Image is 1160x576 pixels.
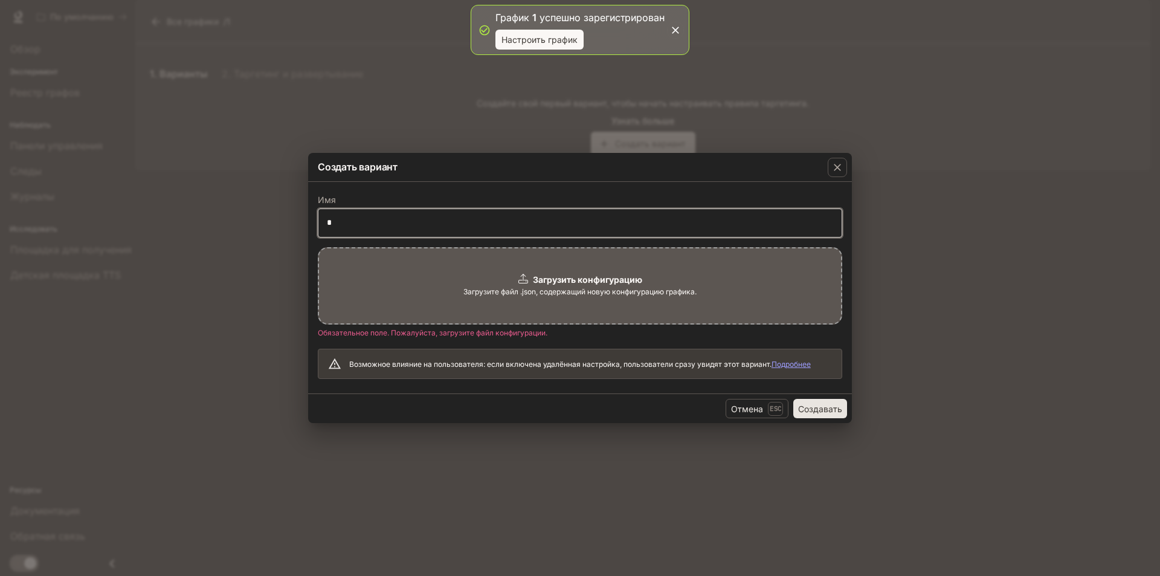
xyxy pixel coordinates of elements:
[798,404,842,414] font: Создавать
[318,195,336,205] font: Имя
[318,328,547,337] font: Обязательное поле. Пожалуйста, загрузите файл конфигурации.
[770,404,781,413] font: Esc
[532,11,536,24] font: 1
[318,161,398,173] font: Создать вариант
[349,360,772,369] font: Возможное влияние на пользователя: если включена удалённая настройка, пользователи сразу увидят э...
[495,11,529,24] font: График
[463,287,697,296] font: Загрузите файл .json, содержащий новую конфигурацию графика.
[540,11,665,24] font: успешно зарегистрирован
[501,34,578,45] font: Настроить график
[772,360,811,369] a: Подробнее
[793,399,847,418] button: Создавать
[731,404,763,414] font: Отмена
[533,274,642,285] font: Загрузить конфигурацию
[726,399,788,418] button: ОтменаEsc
